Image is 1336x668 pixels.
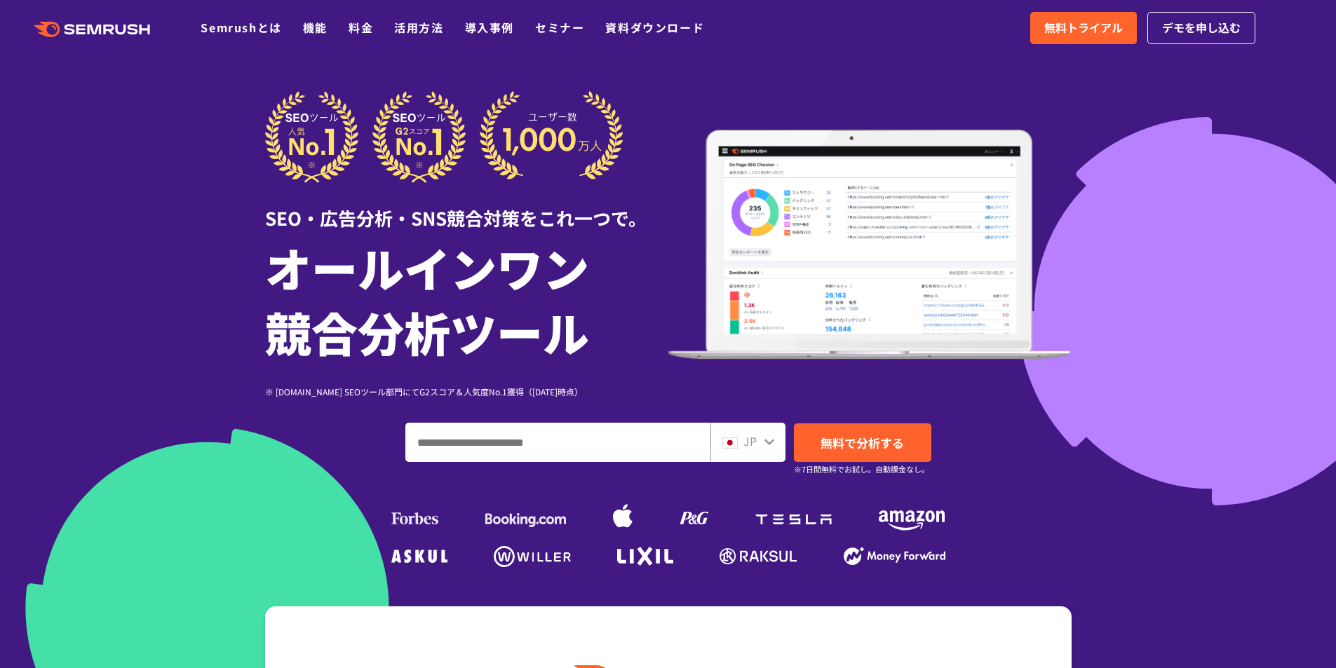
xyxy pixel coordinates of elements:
[406,423,710,461] input: ドメイン、キーワードまたはURLを入力してください
[1162,19,1241,37] span: デモを申し込む
[605,19,704,36] a: 資料ダウンロード
[394,19,443,36] a: 活用方法
[794,463,929,476] small: ※7日間無料でお試し。自動課金なし。
[303,19,328,36] a: 機能
[465,19,514,36] a: 導入事例
[349,19,373,36] a: 料金
[1030,12,1137,44] a: 無料トライアル
[201,19,281,36] a: Semrushとは
[265,183,668,231] div: SEO・広告分析・SNS競合対策をこれ一つで。
[1147,12,1255,44] a: デモを申し込む
[535,19,584,36] a: セミナー
[794,423,931,462] a: 無料で分析する
[265,235,668,364] h1: オールインワン 競合分析ツール
[743,432,757,449] span: JP
[821,434,904,451] span: 無料で分析する
[1044,19,1123,37] span: 無料トライアル
[265,385,668,398] div: ※ [DOMAIN_NAME] SEOツール部門にてG2スコア＆人気度No.1獲得（[DATE]時点）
